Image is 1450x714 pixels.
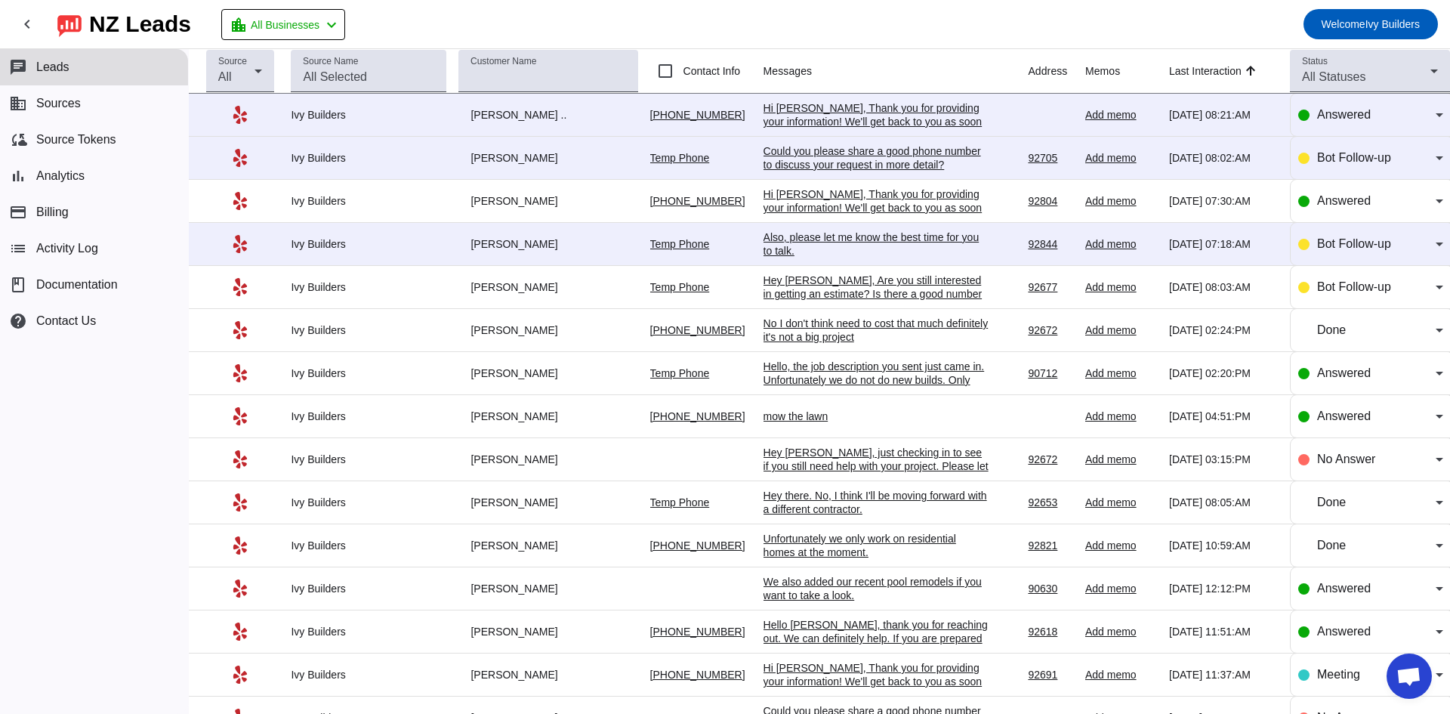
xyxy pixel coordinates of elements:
div: Add memo [1085,280,1157,294]
div: [PERSON_NAME] [458,582,637,595]
div: 90712 [1028,366,1073,380]
th: Memos [1085,49,1169,94]
div: Hey there. No, I think I'll be moving forward with a different contractor. [764,489,990,516]
a: [PHONE_NUMBER] [650,669,745,681]
a: [PHONE_NUMBER] [650,324,745,336]
div: Ivy Builders [291,323,446,337]
div: [DATE] 02:20:PM [1169,366,1278,380]
div: Unfortunately we only work on residential homes at the moment. [764,532,990,559]
a: [PHONE_NUMBER] [650,410,745,422]
div: [PERSON_NAME] [458,453,637,466]
span: Meeting [1317,668,1360,681]
mat-icon: Yelp [231,493,249,512]
div: Hello, the job description you sent just came in. Unfortunately we do not do new builds. Only rem... [764,360,990,400]
div: Add memo [1085,539,1157,552]
a: [PHONE_NUMBER] [650,539,745,552]
a: [PHONE_NUMBER] [650,195,745,207]
span: Contact Us [36,314,96,328]
mat-icon: cloud_sync [9,131,27,149]
div: [PERSON_NAME] [458,496,637,509]
div: Add memo [1085,410,1157,423]
span: Bot Follow-up [1317,151,1391,164]
span: Answered [1317,410,1371,422]
div: Ivy Builders [291,410,446,423]
a: Temp Phone [650,238,710,250]
div: [PERSON_NAME] .. [458,108,637,122]
div: Hello [PERSON_NAME], thank you for reaching out. We can definitely help. If you are prepared to s... [764,618,990,686]
mat-icon: location_city [230,16,248,34]
div: 92844 [1028,237,1073,251]
span: Documentation [36,278,118,292]
mat-icon: business [9,94,27,113]
mat-label: Source [218,57,247,66]
div: [DATE] 07:30:AM [1169,194,1278,208]
span: Leads [36,60,69,74]
span: Bot Follow-up [1317,237,1391,250]
div: [PERSON_NAME] [458,194,637,208]
mat-icon: chat [9,58,27,76]
div: Hey [PERSON_NAME], Are you still interested in getting an estimate? Is there a good number to rea... [764,274,990,314]
div: Ivy Builders [291,194,446,208]
mat-icon: Yelp [231,278,249,296]
div: 92672 [1028,453,1073,466]
div: [DATE] 08:21:AM [1169,108,1278,122]
mat-label: Customer Name [470,57,536,66]
mat-icon: Yelp [231,321,249,339]
div: [DATE] 04:51:PM [1169,410,1278,423]
span: Answered [1317,194,1371,207]
th: Messages [764,49,1029,94]
div: Ivy Builders [291,108,446,122]
mat-icon: help [9,312,27,330]
mat-icon: Yelp [231,580,249,598]
mat-icon: Yelp [231,623,249,641]
span: All Businesses [251,14,319,36]
div: Add memo [1085,625,1157,638]
div: [DATE] 07:18:AM [1169,237,1278,251]
div: [DATE] 11:37:AM [1169,668,1278,682]
mat-icon: list [9,240,27,258]
div: 92677 [1028,280,1073,294]
span: Billing [36,206,69,219]
div: Ivy Builders [291,668,446,682]
div: Add memo [1085,194,1157,208]
div: [PERSON_NAME] [458,280,637,294]
div: Last Interaction [1169,63,1242,79]
div: 92804 [1028,194,1073,208]
div: Ivy Builders [291,539,446,552]
div: 92653 [1028,496,1073,509]
div: Ivy Builders [291,625,446,638]
mat-label: Source Name [303,57,358,66]
mat-icon: chevron_left [18,15,36,33]
div: Hi [PERSON_NAME], Thank you for providing your information! We'll get back to you as soon as poss... [764,661,990,702]
div: [PERSON_NAME] [458,668,637,682]
mat-icon: Yelp [231,106,249,124]
div: 92821 [1028,539,1073,552]
mat-icon: Yelp [231,235,249,253]
mat-icon: Yelp [231,536,249,555]
label: Contact Info [680,63,741,79]
mat-icon: chevron_left [322,16,341,34]
div: Ivy Builders [291,237,446,251]
div: Ivy Builders [291,453,446,466]
div: Add memo [1085,151,1157,165]
span: Welcome [1322,18,1365,30]
div: Also, please let me know the best time for you to talk.​ [764,230,990,258]
div: [PERSON_NAME] [458,539,637,552]
div: Add memo [1085,323,1157,337]
div: Add memo [1085,453,1157,466]
div: Ivy Builders [291,151,446,165]
div: [DATE] 03:15:PM [1169,453,1278,466]
span: All Statuses [1302,70,1365,83]
div: [DATE] 12:12:PM [1169,582,1278,595]
mat-icon: Yelp [231,666,249,684]
span: Answered [1317,366,1371,379]
mat-icon: Yelp [231,192,249,210]
span: Answered [1317,108,1371,121]
mat-icon: Yelp [231,450,249,468]
div: [DATE] 02:24:PM [1169,323,1278,337]
div: 92618 [1028,625,1073,638]
div: Add memo [1085,668,1157,682]
div: [PERSON_NAME] [458,151,637,165]
div: Ivy Builders [291,582,446,595]
a: [PHONE_NUMBER] [650,109,745,121]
